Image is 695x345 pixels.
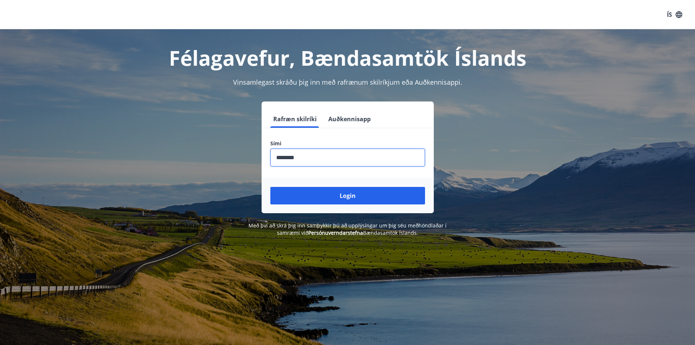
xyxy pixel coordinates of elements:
[325,110,374,128] button: Auðkennisapp
[248,222,447,236] span: Með því að skrá þig inn samþykkir þú að upplýsingar um þig séu meðhöndlaðar í samræmi við Bændasa...
[270,110,320,128] button: Rafræn skilríki
[663,8,686,21] button: ÍS
[308,229,363,236] a: Persónuverndarstefna
[270,140,425,147] label: Sími
[270,187,425,204] button: Login
[233,78,462,87] span: Vinsamlegast skráðu þig inn með rafrænum skilríkjum eða Auðkennisappi.
[94,44,602,72] h1: Félagavefur, Bændasamtök Íslands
